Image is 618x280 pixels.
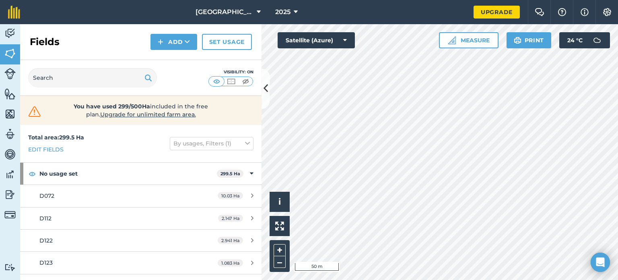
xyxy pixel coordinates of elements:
[28,145,64,154] a: Edit fields
[535,8,544,16] img: Two speech bubbles overlapping with the left bubble in the forefront
[20,185,262,207] a: D07210.03 Ha
[220,171,240,176] strong: 299.5 Ha
[202,34,252,50] a: Set usage
[591,253,610,272] div: Open Intercom Messenger
[74,103,150,110] strong: You have used 299/500Ha
[100,111,196,118] span: Upgrade for unlimited farm area.
[4,189,16,201] img: svg+xml;base64,PD94bWwgdmVyc2lvbj0iMS4wIiBlbmNvZGluZz0idXRmLTgiPz4KPCEtLSBHZW5lcmF0b3I6IEFkb2JlIE...
[196,7,253,17] span: [GEOGRAPHIC_DATA]
[208,69,253,75] div: Visibility: On
[29,169,36,178] img: svg+xml;base64,PHN2ZyB4bWxucz0iaHR0cDovL3d3dy53My5vcmcvMjAwMC9zdmciIHdpZHRoPSIxOCIgaGVpZ2h0PSIyNC...
[218,192,243,199] span: 10.03 Ha
[30,35,60,48] h2: Fields
[20,163,262,185] div: No usage set299.5 Ha
[567,32,583,48] span: 24 ° C
[439,32,499,48] button: Measure
[212,77,222,85] img: svg+xml;base64,PHN2ZyB4bWxucz0iaHR0cDovL3d3dy53My5vcmcvMjAwMC9zdmciIHdpZHRoPSI1MCIgaGVpZ2h0PSI0MC...
[28,134,84,141] strong: Total area : 299.5 Ha
[274,244,286,256] button: +
[226,77,236,85] img: svg+xml;base64,PHN2ZyB4bWxucz0iaHR0cDovL3d3dy53My5vcmcvMjAwMC9zdmciIHdpZHRoPSI1MCIgaGVpZ2h0PSI0MC...
[20,252,262,274] a: D1231.083 Ha
[39,192,54,199] span: D072
[39,215,51,222] span: D112
[20,230,262,251] a: D1222.941 Ha
[20,207,262,229] a: D1122.147 Ha
[4,27,16,39] img: svg+xml;base64,PD94bWwgdmVyc2lvbj0iMS4wIiBlbmNvZGluZz0idXRmLTgiPz4KPCEtLSBHZW5lcmF0b3I6IEFkb2JlIE...
[4,209,16,220] img: svg+xml;base64,PD94bWwgdmVyc2lvbj0iMS4wIiBlbmNvZGluZz0idXRmLTgiPz4KPCEtLSBHZW5lcmF0b3I6IEFkb2JlIE...
[55,102,227,118] span: included in the free plan .
[39,259,53,266] span: D123
[4,68,16,79] img: svg+xml;base64,PD94bWwgdmVyc2lvbj0iMS4wIiBlbmNvZGluZz0idXRmLTgiPz4KPCEtLSBHZW5lcmF0b3I6IEFkb2JlIE...
[144,73,152,83] img: svg+xml;base64,PHN2ZyB4bWxucz0iaHR0cDovL3d3dy53My5vcmcvMjAwMC9zdmciIHdpZHRoPSIxOSIgaGVpZ2h0PSIyNC...
[589,32,605,48] img: svg+xml;base64,PD94bWwgdmVyc2lvbj0iMS4wIiBlbmNvZGluZz0idXRmLTgiPz4KPCEtLSBHZW5lcmF0b3I6IEFkb2JlIE...
[150,34,197,50] button: Add
[474,6,520,19] a: Upgrade
[4,88,16,100] img: svg+xml;base64,PHN2ZyB4bWxucz0iaHR0cDovL3d3dy53My5vcmcvMjAwMC9zdmciIHdpZHRoPSI1NiIgaGVpZ2h0PSI2MC...
[241,77,251,85] img: svg+xml;base64,PHN2ZyB4bWxucz0iaHR0cDovL3d3dy53My5vcmcvMjAwMC9zdmciIHdpZHRoPSI1MCIgaGVpZ2h0PSI0MC...
[4,168,16,180] img: svg+xml;base64,PD94bWwgdmVyc2lvbj0iMS4wIiBlbmNvZGluZz0idXRmLTgiPz4KPCEtLSBHZW5lcmF0b3I6IEFkb2JlIE...
[270,192,290,212] button: i
[4,48,16,60] img: svg+xml;base64,PHN2ZyB4bWxucz0iaHR0cDovL3d3dy53My5vcmcvMjAwMC9zdmciIHdpZHRoPSI1NiIgaGVpZ2h0PSI2MC...
[278,32,355,48] button: Satellite (Azure)
[8,6,20,19] img: fieldmargin Logo
[4,128,16,140] img: svg+xml;base64,PD94bWwgdmVyc2lvbj0iMS4wIiBlbmNvZGluZz0idXRmLTgiPz4KPCEtLSBHZW5lcmF0b3I6IEFkb2JlIE...
[39,163,217,185] strong: No usage set
[4,263,16,271] img: svg+xml;base64,PD94bWwgdmVyc2lvbj0iMS4wIiBlbmNvZGluZz0idXRmLTgiPz4KPCEtLSBHZW5lcmF0b3I6IEFkb2JlIE...
[275,7,290,17] span: 2025
[602,8,612,16] img: A cog icon
[27,102,255,118] a: You have used 299/500Haincluded in the free plan.Upgrade for unlimited farm area.
[4,148,16,160] img: svg+xml;base64,PD94bWwgdmVyc2lvbj0iMS4wIiBlbmNvZGluZz0idXRmLTgiPz4KPCEtLSBHZW5lcmF0b3I6IEFkb2JlIE...
[158,37,163,47] img: svg+xml;base64,PHN2ZyB4bWxucz0iaHR0cDovL3d3dy53My5vcmcvMjAwMC9zdmciIHdpZHRoPSIxNCIgaGVpZ2h0PSIyNC...
[39,237,53,244] span: D122
[559,32,610,48] button: 24 °C
[274,256,286,268] button: –
[507,32,552,48] button: Print
[218,259,243,266] span: 1.083 Ha
[275,222,284,230] img: Four arrows, one pointing top left, one top right, one bottom right and the last bottom left
[27,106,43,118] img: svg+xml;base64,PHN2ZyB4bWxucz0iaHR0cDovL3d3dy53My5vcmcvMjAwMC9zdmciIHdpZHRoPSIzMiIgaGVpZ2h0PSIzMC...
[170,137,253,150] button: By usages, Filters (1)
[278,197,281,207] span: i
[28,68,157,87] input: Search
[514,35,521,45] img: svg+xml;base64,PHN2ZyB4bWxucz0iaHR0cDovL3d3dy53My5vcmcvMjAwMC9zdmciIHdpZHRoPSIxOSIgaGVpZ2h0PSIyNC...
[4,108,16,120] img: svg+xml;base64,PHN2ZyB4bWxucz0iaHR0cDovL3d3dy53My5vcmcvMjAwMC9zdmciIHdpZHRoPSI1NiIgaGVpZ2h0PSI2MC...
[218,237,243,244] span: 2.941 Ha
[218,215,243,222] span: 2.147 Ha
[581,7,589,17] img: svg+xml;base64,PHN2ZyB4bWxucz0iaHR0cDovL3d3dy53My5vcmcvMjAwMC9zdmciIHdpZHRoPSIxNyIgaGVpZ2h0PSIxNy...
[557,8,567,16] img: A question mark icon
[448,36,456,44] img: Ruler icon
